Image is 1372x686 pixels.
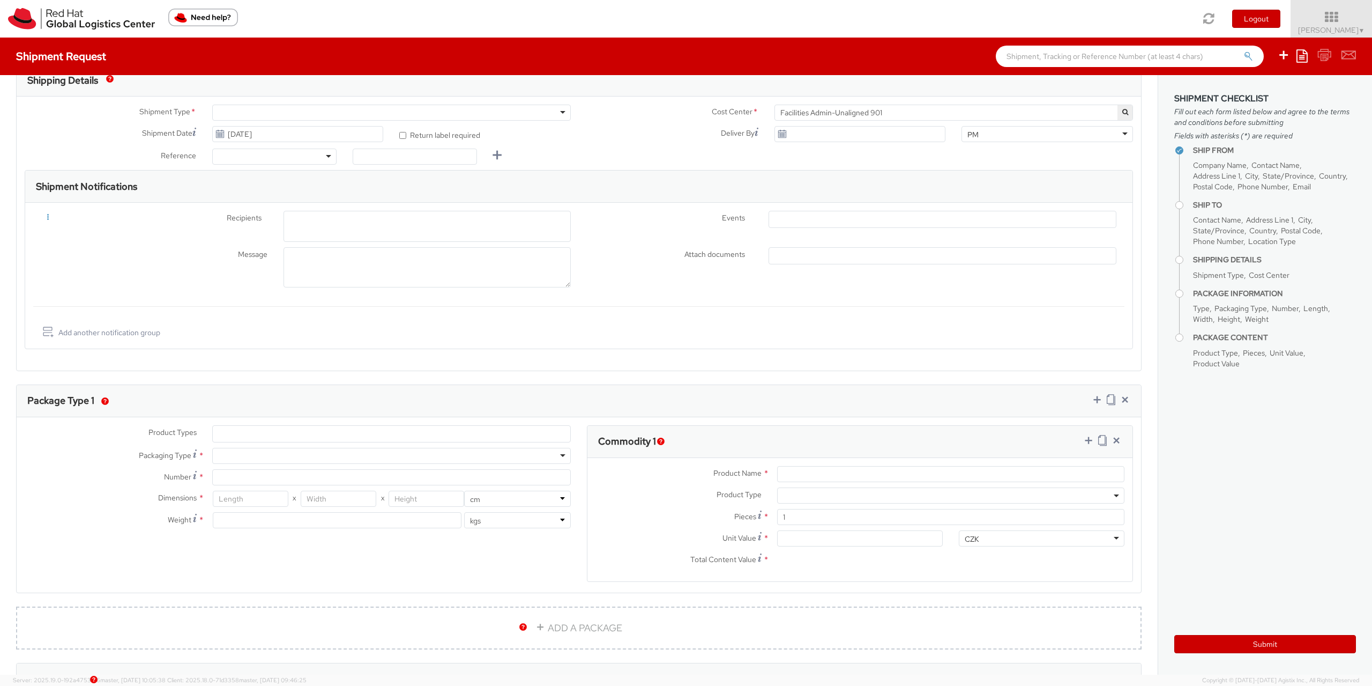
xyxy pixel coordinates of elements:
span: Location Type [1248,237,1296,246]
span: Shipment Type [1193,270,1244,280]
button: Need help? [168,9,238,26]
span: Server: 2025.19.0-192a4753216 [13,676,166,684]
span: Email [1293,182,1311,191]
span: Height [1218,314,1240,324]
span: Width [1193,314,1213,324]
span: State/Province [1263,171,1314,181]
span: [PERSON_NAME] [1298,25,1365,35]
span: Length [1303,304,1328,313]
span: Client: 2025.18.0-71d3358 [167,676,307,684]
h4: Ship To [1193,201,1356,209]
span: Message [238,249,267,259]
input: Return label required [399,132,406,139]
span: Unit Value [1270,348,1303,358]
img: rh-logistics-00dfa346123c4ec078e1.svg [8,8,155,29]
span: City [1245,171,1258,181]
span: Packaging Type [1214,304,1267,313]
input: Height [389,491,464,507]
span: Pieces [734,512,756,521]
span: Contact Name [1251,160,1300,170]
h4: Shipping Details [1193,256,1356,264]
span: Events [722,213,745,223]
span: Company Name [1193,160,1247,170]
span: Weight [168,515,191,525]
span: Deliver By [721,128,755,139]
h4: Shipment Request [16,50,106,62]
h4: Package Information [1193,290,1356,298]
h4: Package Content [1193,334,1356,342]
input: Width [301,491,376,507]
div: CZK [965,534,979,544]
label: Return label required [399,128,482,141]
span: Weight [1245,314,1269,324]
span: Packaging Type [139,451,191,460]
input: Length [213,491,288,507]
span: Country [1319,171,1346,181]
h3: Attachments [27,674,84,684]
span: Product Value [1193,359,1240,368]
span: X [376,491,389,507]
span: master, [DATE] 09:46:25 [239,676,307,684]
span: Copyright © [DATE]-[DATE] Agistix Inc., All Rights Reserved [1202,676,1359,685]
span: Dimensions [158,493,197,503]
span: Phone Number [1237,182,1288,191]
a: ADD A PACKAGE [16,607,1142,650]
h4: Ship From [1193,146,1356,154]
span: Attach documents [684,249,745,259]
span: Total Content Value [690,555,756,564]
span: Facilities Admin-Unaligned 901 [774,105,1133,121]
span: State/Province [1193,226,1244,235]
button: Logout [1232,10,1280,28]
span: Number [1272,304,1299,313]
span: Product Type [717,490,762,499]
span: City [1298,215,1311,225]
span: Fields with asterisks (*) are required [1174,130,1356,141]
span: Postal Code [1281,226,1321,235]
div: PM [967,129,979,140]
span: Type [1193,304,1210,313]
span: Shipment Date [142,128,192,139]
span: Facilities Admin-Unaligned 901 [780,108,1127,117]
span: Country [1249,226,1276,235]
span: Address Line 1 [1193,171,1240,181]
span: Reference [161,151,196,160]
span: Recipients [227,212,262,225]
h3: Shipment Checklist [1174,94,1356,104]
span: Postal Code [1193,182,1233,191]
span: ▼ [1359,26,1365,35]
h3: Shipment Notifications [36,181,137,192]
span: Cost Center [1249,270,1289,280]
h3: Shipping Details [27,75,98,86]
span: Address Line 1 [1246,215,1293,225]
span: Product Type [1193,348,1238,358]
span: Fill out each form listed below and agree to the terms and conditions before submitting [1174,106,1356,128]
span: Cost Center [712,106,752,119]
span: Contact Name [1193,215,1241,225]
span: X [288,491,301,507]
span: Product Types [148,427,197,437]
span: Phone Number [1193,237,1243,246]
span: master, [DATE] 10:05:38 [100,676,166,684]
button: Submit [1174,635,1356,653]
h3: Commodity 1 [598,436,656,447]
span: Unit Value [722,533,756,543]
span: Product Name [713,468,762,478]
input: Shipment, Tracking or Reference Number (at least 4 chars) [996,46,1264,67]
span: Number [164,472,191,482]
span: Pieces [1243,348,1265,358]
a: Add another notification group [41,325,160,341]
h3: Package Type 1 [27,395,94,406]
span: Shipment Type [139,106,190,119]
